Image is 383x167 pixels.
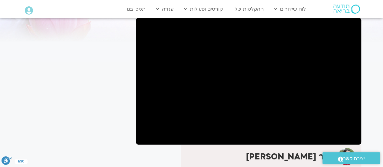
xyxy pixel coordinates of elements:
[136,18,361,145] iframe: מדעי המוח של הרווחה הנפשית - קשב שיעור 2 - 15.8.25
[246,151,333,162] strong: ד"ר [PERSON_NAME]
[343,155,365,163] span: יצירת קשר
[230,3,267,15] a: ההקלטות שלי
[124,3,149,15] a: תמכו בנו
[181,3,226,15] a: קורסים ופעילות
[271,3,309,15] a: לוח שידורים
[338,148,355,165] img: ד"ר נועה אלבלדה
[333,5,360,14] img: תודעה בריאה
[322,152,380,164] a: יצירת קשר
[153,3,177,15] a: עזרה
